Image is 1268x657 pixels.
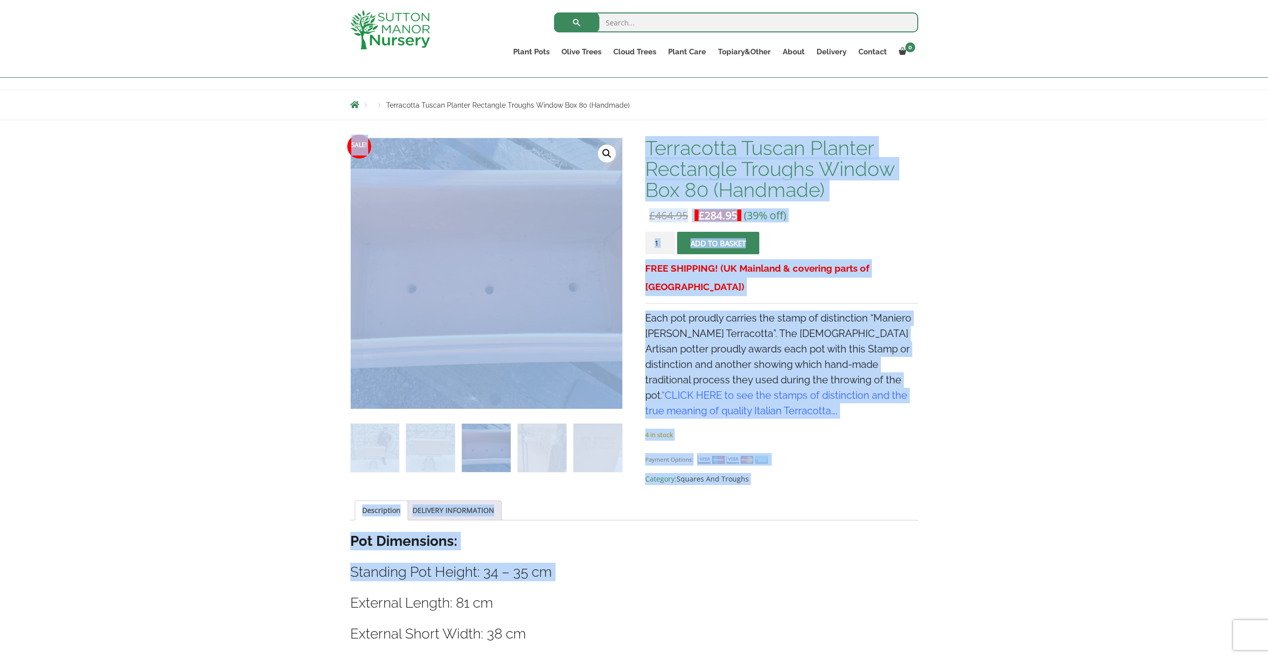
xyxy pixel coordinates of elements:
[645,389,907,417] span: “ ….
[645,473,918,485] span: Category:
[893,45,918,59] a: 0
[905,42,915,52] span: 0
[662,45,712,59] a: Plant Care
[598,145,616,163] a: View full-screen image gallery
[350,625,918,643] h3: External Short Width: 38 cm
[645,429,918,441] p: 4 in stock
[645,389,907,417] a: CLICK HERE to see the stamps of distinction and the true meaning of quality Italian Terracotta
[518,424,566,472] img: Terracotta Tuscan Planter Rectangle Troughs Window Box 80 (Handmade) - Image 4
[573,424,622,472] img: Terracotta Tuscan Planter Rectangle Troughs Window Box 80 (Handmade) - Image 5
[362,501,401,520] a: Description
[554,12,918,32] input: Search...
[556,45,607,59] a: Olive Trees
[649,208,688,222] bdi: 464.95
[697,455,772,465] img: payment supported
[347,135,371,159] span: Sale!
[677,474,749,484] a: Squares And Troughs
[507,45,556,59] a: Plant Pots
[350,101,918,109] nav: Breadcrumbs
[777,45,811,59] a: About
[386,101,630,109] span: Terracotta Tuscan Planter Rectangle Troughs Window Box 80 (Handmade)
[699,208,737,222] bdi: 284.95
[350,563,918,581] h3: Standing Pot Height: 34 – 35 cm
[406,424,454,472] img: Terracotta Tuscan Planter Rectangle Troughs Window Box 80 (Handmade) - Image 2
[350,594,918,612] h3: External Length: 81 cm
[645,312,911,417] span: Each pot proudly carries the stamp of distinction “Maniero [PERSON_NAME] Terracotta”. The [DEMOGR...
[413,501,494,520] a: DELIVERY INFORMATION
[350,10,430,49] img: logo
[645,259,918,296] h3: FREE SHIPPING! (UK Mainland & covering parts of [GEOGRAPHIC_DATA])
[677,232,759,254] button: Add to basket
[645,232,675,254] input: Product quantity
[699,208,704,222] span: £
[649,208,655,222] span: £
[744,208,786,222] span: (39% off)
[852,45,893,59] a: Contact
[645,456,694,463] small: Payment Options:
[462,424,510,472] img: Terracotta Tuscan Planter Rectangle Troughs Window Box 80 (Handmade) - Image 3
[351,424,399,472] img: Terracotta Tuscan Planter Rectangle Troughs Window Box 80 (Handmade)
[645,138,918,200] h1: Terracotta Tuscan Planter Rectangle Troughs Window Box 80 (Handmade)
[712,45,777,59] a: Topiary&Other
[607,45,662,59] a: Cloud Trees
[811,45,852,59] a: Delivery
[350,533,457,549] strong: Pot Dimensions:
